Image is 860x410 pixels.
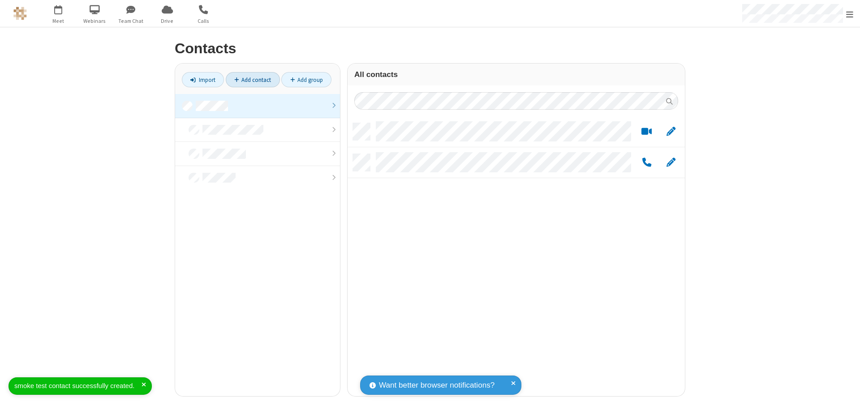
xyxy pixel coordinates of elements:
div: smoke test contact successfully created. [14,381,142,391]
span: Want better browser notifications? [379,380,494,391]
button: Edit [662,157,679,168]
button: Edit [662,126,679,137]
div: grid [348,116,685,396]
span: Webinars [78,17,112,25]
span: Team Chat [114,17,148,25]
img: QA Selenium DO NOT DELETE OR CHANGE [13,7,27,20]
button: Start a video meeting [638,126,655,137]
a: Add group [281,72,331,87]
a: Add contact [226,72,280,87]
span: Calls [187,17,220,25]
span: Meet [42,17,75,25]
a: Import [182,72,224,87]
button: Call by phone [638,157,655,168]
h2: Contacts [175,41,685,56]
h3: All contacts [354,70,678,79]
span: Drive [150,17,184,25]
